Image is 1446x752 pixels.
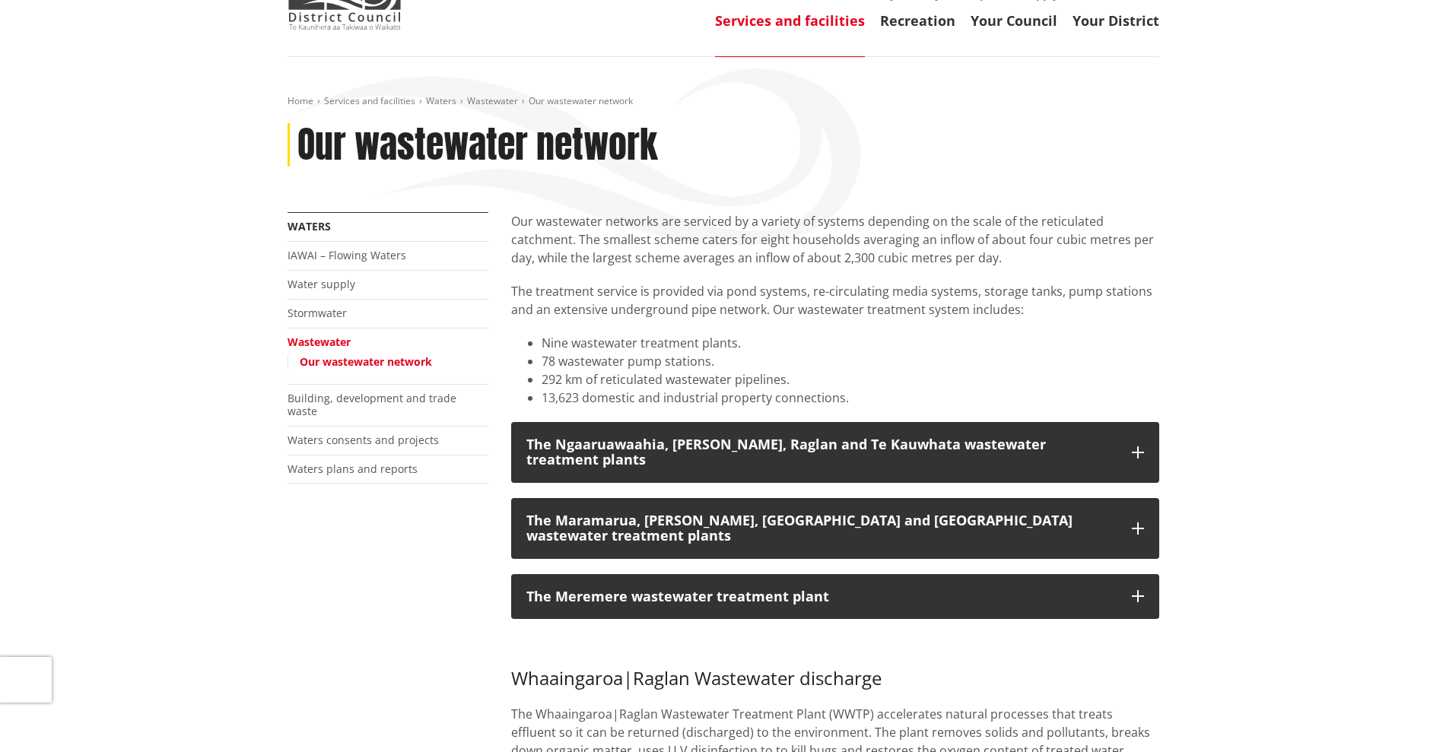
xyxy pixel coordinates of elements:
[529,94,633,107] span: Our wastewater network
[511,422,1159,483] button: The Ngaaruawaahia, [PERSON_NAME], Raglan and Te Kauwhata wastewater treatment plants
[288,433,439,447] a: Waters consents and projects
[542,334,1159,352] li: Nine wastewater treatment plants.
[324,94,415,107] a: Services and facilities
[288,94,313,107] a: Home
[288,248,406,262] a: IAWAI – Flowing Waters
[542,389,1159,407] li: 13,623 domestic and industrial property connections.
[288,391,456,418] a: Building, development and trade waste
[526,437,1117,468] div: The Ngaaruawaahia, [PERSON_NAME], Raglan and Te Kauwhata wastewater treatment plants
[542,370,1159,389] li: 292 km of reticulated wastewater pipelines.
[288,335,351,349] a: Wastewater
[1376,688,1431,743] iframe: Messenger Launcher
[511,574,1159,620] button: The Meremere wastewater treatment plant
[467,94,518,107] a: Wastewater
[426,94,456,107] a: Waters
[971,11,1057,30] a: Your Council
[288,95,1159,108] nav: breadcrumb
[511,498,1159,559] button: The Maramarua, [PERSON_NAME], [GEOGRAPHIC_DATA] and [GEOGRAPHIC_DATA] wastewater treatment plants
[288,462,418,476] a: Waters plans and reports
[511,668,1159,690] h3: Whaaingaroa|Raglan Wastewater discharge
[300,354,432,369] a: Our wastewater network
[526,589,1117,604] div: The Meremere wastewater treatment plant
[288,306,347,320] a: Stormwater
[288,277,355,291] a: Water supply
[526,513,1117,544] div: The Maramarua, [PERSON_NAME], [GEOGRAPHIC_DATA] and [GEOGRAPHIC_DATA] wastewater treatment plants
[511,212,1159,267] p: Our wastewater networks are serviced by a variety of systems depending on the scale of the reticu...
[715,11,865,30] a: Services and facilities
[288,219,331,233] a: Waters
[511,282,1159,319] p: The treatment service is provided via pond systems, re-circulating media systems, storage tanks, ...
[542,352,1159,370] li: 78 wastewater pump stations.
[297,123,658,167] h1: Our wastewater network
[1073,11,1159,30] a: Your District
[880,11,955,30] a: Recreation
